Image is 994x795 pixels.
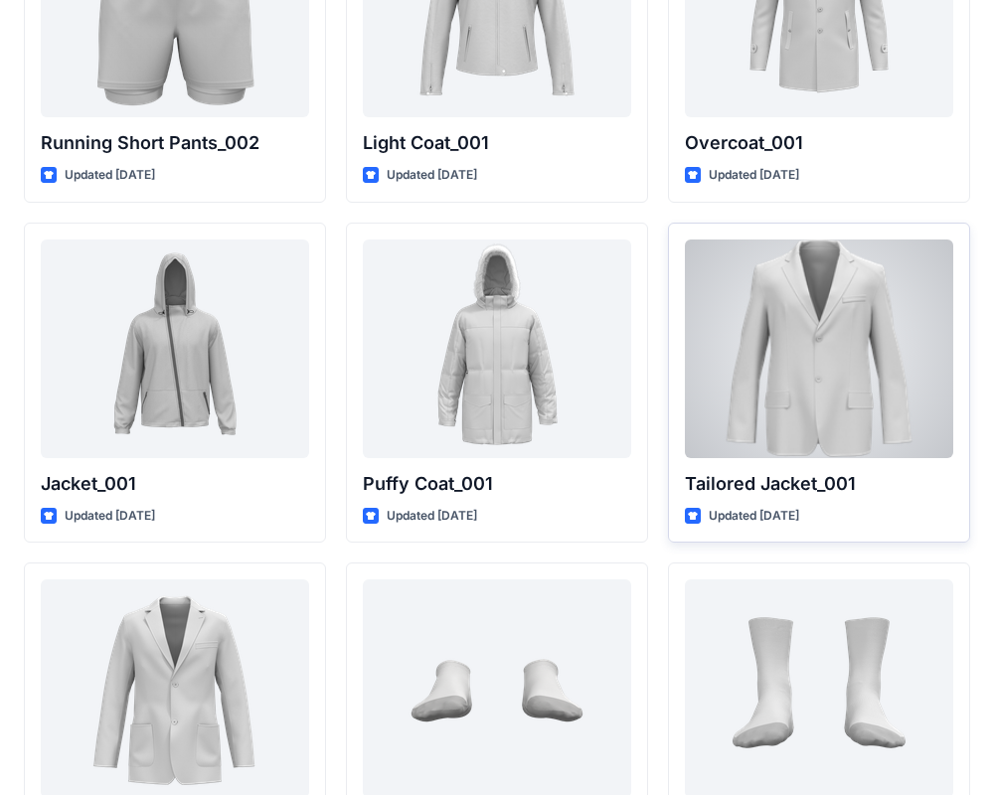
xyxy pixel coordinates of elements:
p: Jacket_001 [41,470,309,498]
p: Updated [DATE] [709,165,799,186]
p: Puffy Coat_001 [363,470,631,498]
p: Overcoat_001 [685,129,953,157]
p: Updated [DATE] [65,165,155,186]
p: Updated [DATE] [709,506,799,527]
p: Updated [DATE] [387,165,477,186]
a: Jacket_001 [41,239,309,458]
p: Updated [DATE] [387,506,477,527]
p: Updated [DATE] [65,506,155,527]
a: Puffy Coat_001 [363,239,631,458]
p: Tailored Jacket_001 [685,470,953,498]
p: Light Coat_001 [363,129,631,157]
a: Tailored Jacket_001 [685,239,953,458]
p: Running Short Pants_002 [41,129,309,157]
